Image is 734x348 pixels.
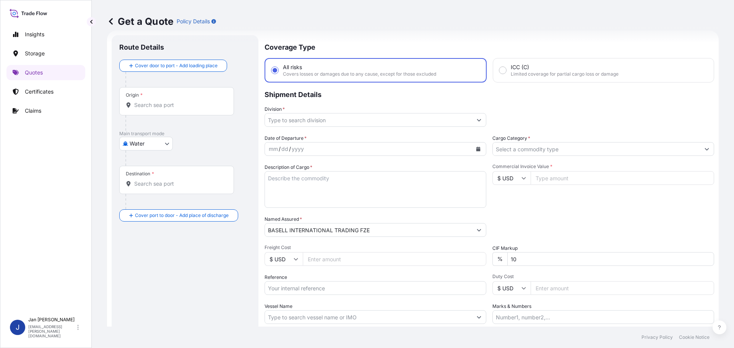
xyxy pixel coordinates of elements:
[6,27,85,42] a: Insights
[283,71,436,77] span: Covers losses or damages due to any cause, except for those excluded
[499,67,506,74] input: ICC (C)Limited coverage for partial cargo loss or damage
[271,67,278,74] input: All risksCovers losses or damages due to any cause, except for those excluded
[679,334,710,340] a: Cookie Notice
[492,252,507,266] div: %
[119,43,164,52] p: Route Details
[700,142,714,156] button: Show suggestions
[268,144,279,154] div: month,
[6,46,85,61] a: Storage
[492,244,518,252] label: CIF Markup
[25,88,54,95] p: Certificates
[107,15,174,28] p: Get a Quote
[126,92,143,98] div: Origin
[119,60,227,72] button: Cover door to port - Add loading place
[119,131,251,137] p: Main transport mode
[265,310,472,324] input: Type to search vessel name or IMO
[119,209,238,222] button: Cover port to door - Add place of discharge
[472,223,486,237] button: Show suggestions
[641,334,673,340] a: Privacy Policy
[28,324,76,338] p: [EMAIL_ADDRESS][PERSON_NAME][DOMAIN_NAME]
[265,113,472,127] input: Type to search division
[291,144,305,154] div: year,
[283,63,302,71] span: All risks
[135,212,229,219] span: Cover port to door - Add place of discharge
[134,101,224,109] input: Origin
[6,65,85,80] a: Quotes
[265,35,714,58] p: Coverage Type
[265,281,486,295] input: Your internal reference
[265,163,312,171] label: Description of Cargo
[492,274,714,280] span: Duty Cost
[25,69,43,76] p: Quotes
[511,71,619,77] span: Limited coverage for partial cargo loss or damage
[25,107,41,115] p: Claims
[303,252,486,266] input: Enter amount
[28,317,76,323] p: Jan [PERSON_NAME]
[265,134,307,142] span: Date of Departure
[492,310,714,324] input: Number1, number2,...
[265,244,486,251] span: Freight Cost
[119,137,173,151] button: Select transport
[265,274,287,281] label: Reference
[265,83,714,105] p: Shipment Details
[265,105,285,113] label: Division
[130,140,145,147] span: Water
[492,163,714,170] span: Commercial Invoice Value
[507,252,714,266] input: Enter percentage
[492,303,531,310] label: Marks & Numbers
[25,31,44,38] p: Insights
[265,223,472,237] input: Full name
[289,144,291,154] div: /
[25,50,45,57] p: Storage
[177,18,210,25] p: Policy Details
[265,215,302,223] label: Named Assured
[279,144,281,154] div: /
[472,143,484,155] button: Calendar
[511,63,529,71] span: ICC (C)
[472,113,486,127] button: Show suggestions
[281,144,289,154] div: day,
[492,134,530,142] label: Cargo Category
[531,171,714,185] input: Type amount
[531,281,714,295] input: Enter amount
[6,84,85,99] a: Certificates
[6,103,85,118] a: Claims
[472,310,486,324] button: Show suggestions
[493,142,700,156] input: Select a commodity type
[16,324,19,331] span: J
[134,180,224,188] input: Destination
[135,62,218,70] span: Cover door to port - Add loading place
[265,303,292,310] label: Vessel Name
[126,171,154,177] div: Destination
